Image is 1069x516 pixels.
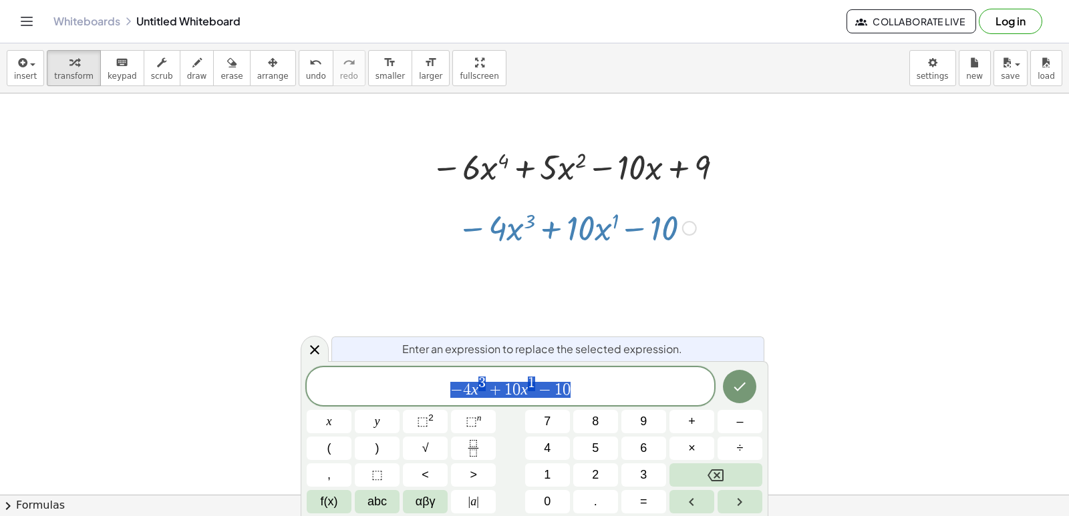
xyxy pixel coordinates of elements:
sup: n [477,413,482,423]
button: Backspace [669,463,762,487]
button: draw [180,50,214,86]
span: 3 [478,376,486,391]
button: Toggle navigation [16,11,37,32]
span: Collaborate Live [858,15,965,27]
span: 0 [544,493,551,511]
span: , [327,466,331,484]
button: save [994,50,1028,86]
span: 2 [592,466,599,484]
span: erase [220,71,243,81]
span: − [450,382,463,398]
button: Collaborate Live [847,9,976,33]
button: 2 [573,463,618,487]
i: format_size [424,55,437,71]
span: insert [14,71,37,81]
span: − [535,382,555,398]
span: settings [917,71,949,81]
button: scrub [144,50,180,86]
span: 4 [544,439,551,457]
button: 0 [525,490,570,513]
button: Equals [621,490,666,513]
button: Greek alphabet [403,490,448,513]
span: > [470,466,477,484]
span: keypad [108,71,137,81]
button: 5 [573,437,618,460]
button: Plus [669,410,714,433]
span: Enter an expression to replace the selected expression. [402,341,682,357]
span: 1 [528,376,535,391]
span: redo [340,71,358,81]
button: new [959,50,991,86]
button: redoredo [333,50,365,86]
span: | [468,495,471,508]
span: transform [54,71,94,81]
span: y [375,413,380,431]
button: ) [355,437,400,460]
span: αβγ [416,493,436,511]
button: insert [7,50,44,86]
span: = [640,493,647,511]
button: keyboardkeypad [100,50,144,86]
span: 0 [512,382,520,398]
button: Absolute value [451,490,496,513]
button: Square root [403,437,448,460]
button: settings [909,50,956,86]
span: save [1001,71,1020,81]
span: arrange [257,71,289,81]
button: 4 [525,437,570,460]
span: 1 [544,466,551,484]
span: 1 [504,382,512,398]
span: 5 [592,439,599,457]
button: Done [723,370,756,403]
span: draw [187,71,207,81]
span: 8 [592,413,599,431]
button: Placeholder [355,463,400,487]
button: transform [47,50,101,86]
button: 7 [525,410,570,433]
button: 9 [621,410,666,433]
span: 0 [563,382,571,398]
span: ÷ [737,439,744,457]
button: ( [307,437,351,460]
button: y [355,410,400,433]
i: keyboard [116,55,128,71]
button: Functions [307,490,351,513]
button: undoundo [299,50,333,86]
button: erase [213,50,250,86]
button: Minus [718,410,762,433]
span: . [594,493,597,511]
span: 4 [463,382,471,398]
button: 1 [525,463,570,487]
span: 9 [640,413,647,431]
span: larger [419,71,442,81]
span: ⬚ [417,415,428,428]
i: redo [343,55,355,71]
span: + [688,413,696,431]
span: load [1038,71,1055,81]
span: 6 [640,439,647,457]
button: . [573,490,618,513]
span: abc [367,493,387,511]
span: x [327,413,332,431]
span: fullscreen [460,71,498,81]
button: Right arrow [718,490,762,513]
a: Whiteboards [53,15,120,28]
span: + [486,382,505,398]
sup: 2 [428,413,434,423]
span: ( [327,439,331,457]
button: 3 [621,463,666,487]
button: 8 [573,410,618,433]
span: smaller [375,71,405,81]
button: arrange [250,50,296,86]
button: Greater than [451,463,496,487]
span: 3 [640,466,647,484]
button: Fraction [451,437,496,460]
span: 7 [544,413,551,431]
span: × [688,439,696,457]
button: Superscript [451,410,496,433]
span: a [468,493,479,511]
button: Squared [403,410,448,433]
span: √ [422,439,429,457]
span: undo [306,71,326,81]
button: x [307,410,351,433]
